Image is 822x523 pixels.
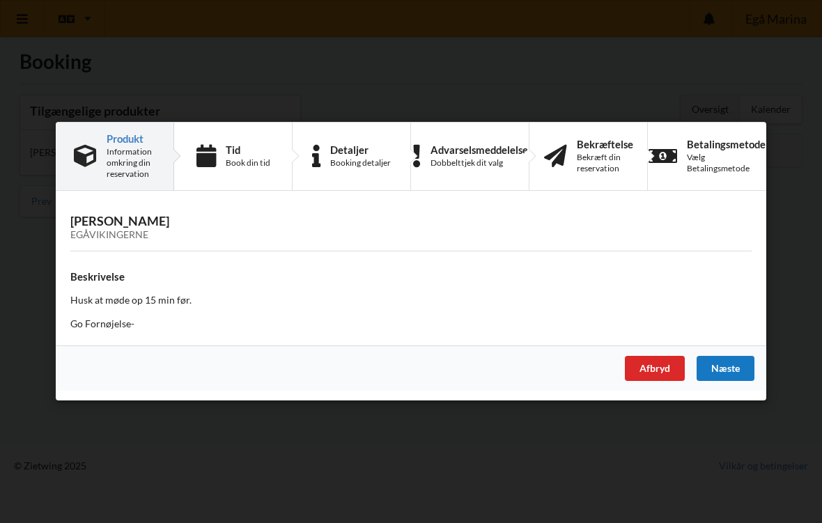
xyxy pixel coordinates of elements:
div: Dobbelttjek dit valg [431,157,528,169]
h4: Beskrivelse [70,270,752,283]
div: Tid [226,144,270,155]
div: Betalingsmetode [687,139,766,150]
div: Book din tid [226,157,270,169]
div: Booking detaljer [330,157,391,169]
div: Bekræftelse [577,139,633,150]
p: Go Fornøjelse- [70,318,752,331]
div: Detaljer [330,144,391,155]
div: Bekræft din reservation [577,152,633,174]
div: Advarselsmeddelelse [431,144,528,155]
h3: [PERSON_NAME] [70,214,752,242]
div: Egåvikingerne [70,230,752,242]
div: Næste [697,357,754,382]
p: Husk at møde op 15 min før. [70,294,752,308]
div: Information omkring din reservation [107,146,155,180]
div: Afbryd [625,357,685,382]
div: Vælg Betalingsmetode [687,152,766,174]
div: Produkt [107,133,155,144]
